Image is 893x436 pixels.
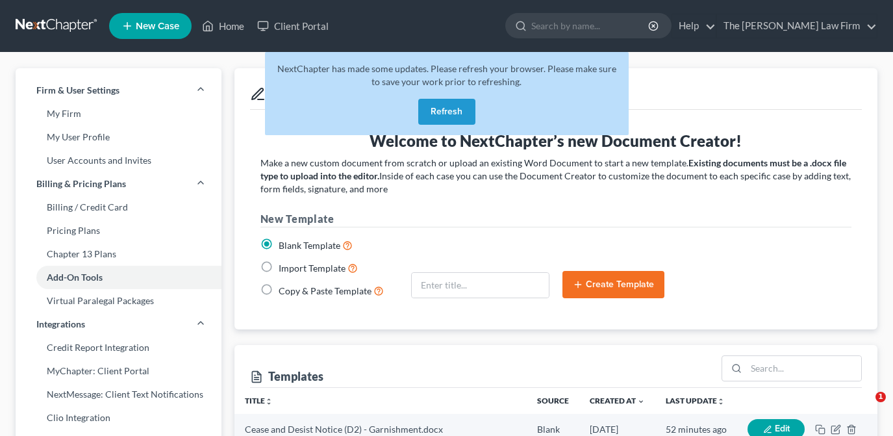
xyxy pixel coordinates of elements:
input: Enter title... [412,273,549,298]
input: Search by name... [531,14,650,38]
a: Home [195,14,251,38]
a: NextMessage: Client Text Notifications [16,383,221,406]
a: Clio Integration [16,406,221,430]
a: Virtual Paralegal Packages [16,289,221,313]
h3: Welcome to NextChapter’s new Document Creator! [260,131,851,151]
div: Templates [250,368,323,384]
a: Last updateunfold_more [666,396,725,405]
i: unfold_more [717,398,725,405]
span: Edit [775,423,790,434]
a: MyChapter: Client Portal [16,359,221,383]
p: Make a new custom document from scratch or upload an existing Word Document to start a new templa... [260,157,851,196]
span: New Case [136,21,179,31]
iframe: Intercom live chat [849,392,880,423]
a: User Accounts and Invites [16,149,221,172]
a: Titleunfold_more [245,396,273,405]
a: Client Portal [251,14,335,38]
a: Credit Report Integration [16,336,221,359]
a: Billing & Pricing Plans [16,172,221,196]
i: unfold_more [265,398,273,405]
a: Chapter 13 Plans [16,242,221,266]
a: Pricing Plans [16,219,221,242]
a: My User Profile [16,125,221,149]
span: Copy & Paste Template [279,285,371,296]
a: Add-On Tools [16,266,221,289]
span: Firm & User Settings [36,84,119,97]
a: Billing / Credit Card [16,196,221,219]
a: Created at expand_more [590,396,645,405]
button: Create Template [562,271,664,298]
div: Doc Creator Templates [250,84,862,103]
a: The [PERSON_NAME] Law Firm [717,14,877,38]
a: Help [672,14,716,38]
button: Refresh [418,99,475,125]
span: Billing & Pricing Plans [36,177,126,190]
span: Blank Template [279,240,340,251]
span: 1 [875,392,886,402]
span: Integrations [36,318,85,331]
span: Import Template [279,263,346,274]
th: Source [527,388,579,414]
a: Integrations [16,313,221,336]
a: Firm & User Settings [16,79,221,102]
span: NextChapter has made some updates. Please refresh your browser. Please make sure to save your wor... [277,63,616,87]
i: expand_more [637,398,645,405]
input: Search... [746,356,861,381]
h3: New Template [260,211,851,227]
a: My Firm [16,102,221,125]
